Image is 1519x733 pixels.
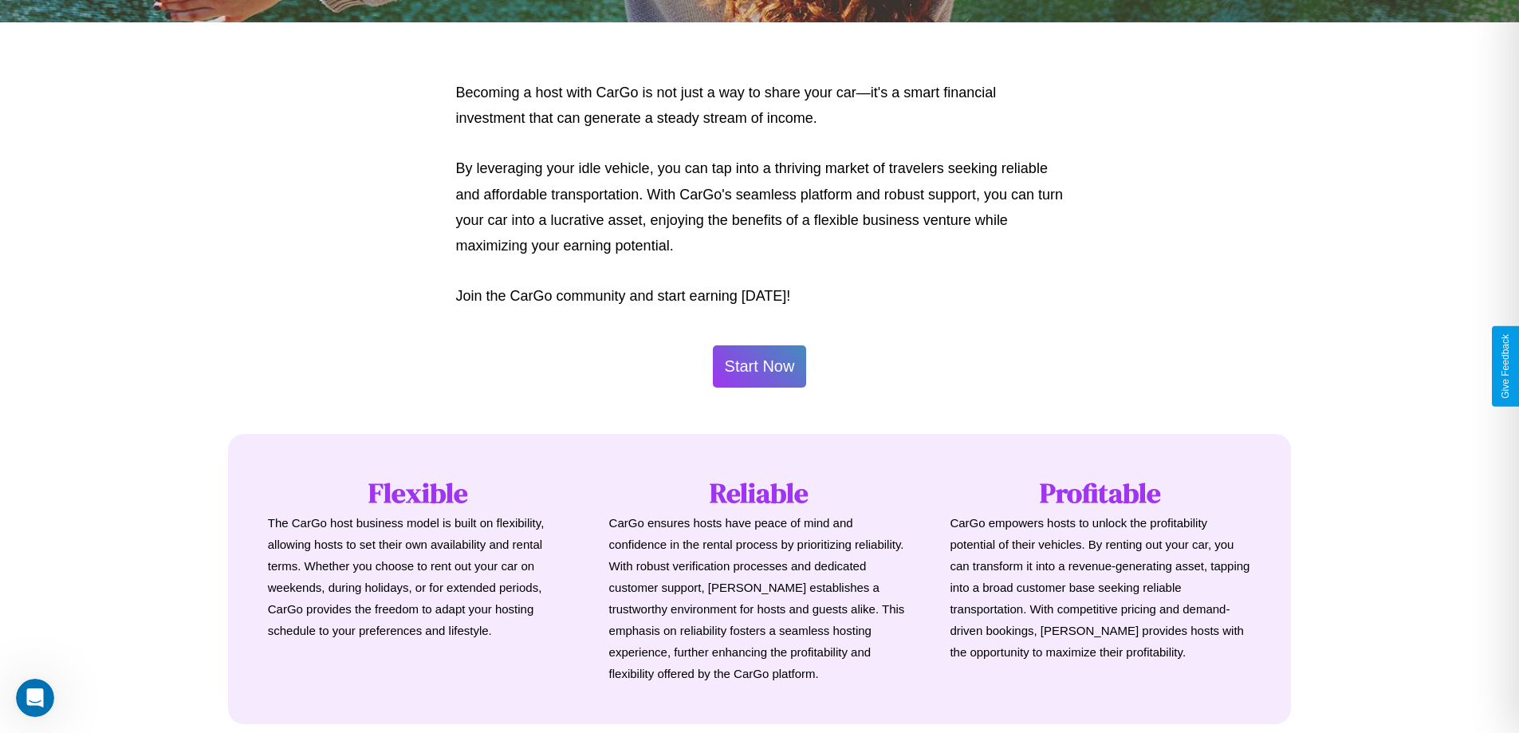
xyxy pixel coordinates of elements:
h1: Reliable [609,474,911,512]
p: CarGo ensures hosts have peace of mind and confidence in the rental process by prioritizing relia... [609,512,911,684]
p: By leveraging your idle vehicle, you can tap into a thriving market of travelers seeking reliable... [456,156,1064,259]
h1: Profitable [950,474,1251,512]
p: Becoming a host with CarGo is not just a way to share your car—it's a smart financial investment ... [456,80,1064,132]
p: Join the CarGo community and start earning [DATE]! [456,283,1064,309]
button: Start Now [713,345,807,388]
p: CarGo empowers hosts to unlock the profitability potential of their vehicles. By renting out your... [950,512,1251,663]
p: The CarGo host business model is built on flexibility, allowing hosts to set their own availabili... [268,512,569,641]
iframe: Intercom live chat [16,679,54,717]
div: Give Feedback [1500,334,1511,399]
h1: Flexible [268,474,569,512]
